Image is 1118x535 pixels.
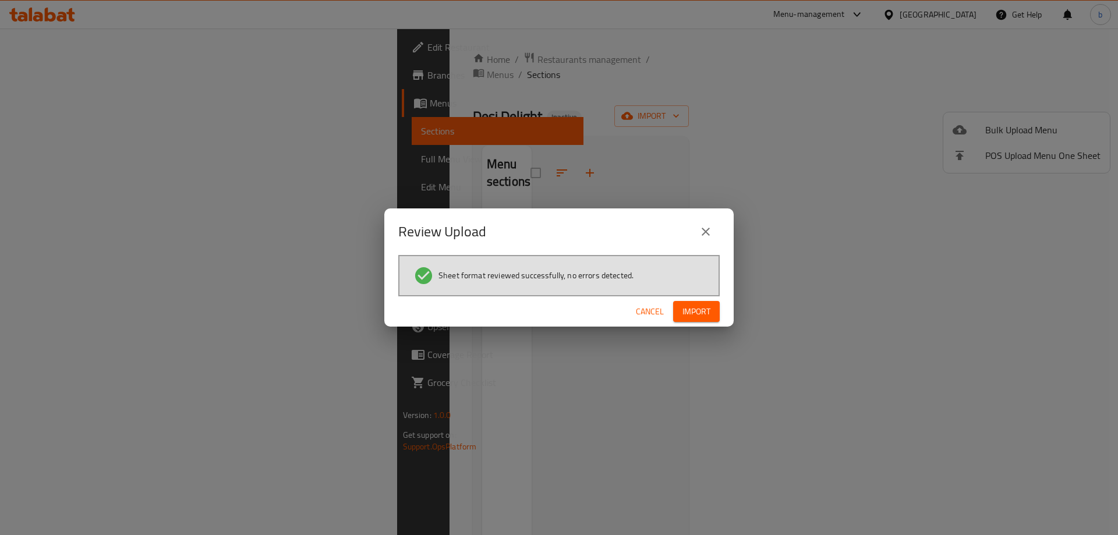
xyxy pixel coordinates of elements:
[636,304,664,319] span: Cancel
[673,301,720,323] button: Import
[682,304,710,319] span: Import
[692,218,720,246] button: close
[631,301,668,323] button: Cancel
[398,222,486,241] h2: Review Upload
[438,270,634,281] span: Sheet format reviewed successfully, no errors detected.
